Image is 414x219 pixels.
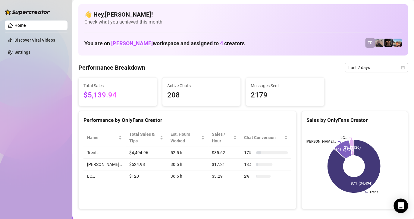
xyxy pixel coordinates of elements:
[306,116,403,124] div: Sales by OnlyFans Creator
[369,190,380,194] text: Trent…
[306,139,336,144] text: [PERSON_NAME]…
[251,82,319,89] span: Messages Sent
[208,159,240,170] td: $17.21
[78,63,145,72] h4: Performance Breakdown
[14,38,55,43] a: Discover Viral Videos
[394,198,408,213] div: Open Intercom Messenger
[14,23,26,28] a: Home
[5,9,50,15] img: logo-BBDzfeDw.svg
[208,170,240,182] td: $3.29
[375,39,384,47] img: LC
[212,131,232,144] span: Sales / Hour
[384,39,393,47] img: Trent
[129,131,158,144] span: Total Sales & Tips
[111,40,153,46] span: [PERSON_NAME]
[84,10,402,19] h4: 👋 Hey, [PERSON_NAME] !
[83,170,126,182] td: LC…
[167,147,209,159] td: 52.5 h
[167,90,236,101] span: 208
[83,129,126,147] th: Name
[83,147,126,159] td: Trent…
[167,82,236,89] span: Active Chats
[14,50,30,55] a: Settings
[401,66,405,69] span: calendar
[83,90,152,101] span: $5,139.94
[126,159,167,170] td: $524.98
[244,149,254,156] span: 17 %
[83,82,152,89] span: Total Sales
[84,40,245,47] h1: You are on workspace and assigned to creators
[340,136,347,140] text: LC…
[126,170,167,182] td: $120
[244,173,254,179] span: 2 %
[244,161,254,168] span: 13 %
[126,129,167,147] th: Total Sales & Tips
[240,129,291,147] th: Chat Conversion
[208,129,240,147] th: Sales / Hour
[167,159,209,170] td: 30.5 h
[368,40,373,46] span: TR
[220,40,223,46] span: 4
[208,147,240,159] td: $85.62
[126,147,167,159] td: $4,494.96
[393,39,402,47] img: Zach
[251,90,319,101] span: 2179
[244,134,283,141] span: Chat Conversion
[83,159,126,170] td: [PERSON_NAME]…
[83,116,291,124] div: Performance by OnlyFans Creator
[84,19,402,25] span: Check what you achieved this month
[171,131,200,144] div: Est. Hours Worked
[87,134,117,141] span: Name
[348,63,404,72] span: Last 7 days
[167,170,209,182] td: 36.5 h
